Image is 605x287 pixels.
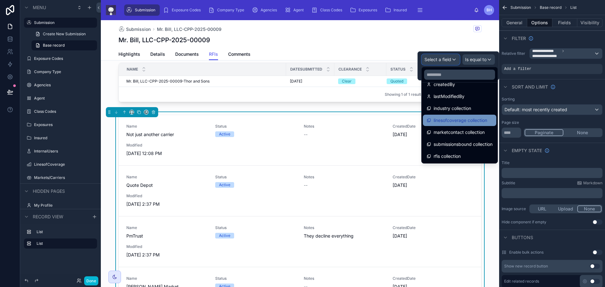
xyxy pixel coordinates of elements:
label: Title [502,160,510,165]
span: Clearance [338,67,362,72]
label: Exposure Codes [34,56,96,61]
span: BH [487,8,492,13]
span: Notes [304,124,385,129]
div: Active [219,233,230,238]
span: Submission [126,26,151,32]
a: Highlights [118,49,140,61]
span: Name [127,67,138,72]
button: General [502,18,527,27]
label: Class Codes [34,109,96,114]
span: List [570,5,577,10]
span: Company Type [217,8,244,13]
div: Show new record button [504,264,548,269]
button: Default: most recently created [502,104,602,115]
span: Add a filter [504,66,531,72]
div: Active [219,131,230,137]
span: PmTrust [126,233,208,239]
span: Documents [175,51,199,57]
a: NameQuote DepotStatusActiveNotes--CreatedDate[DATE]Modified[DATE] 2:37 PM [119,165,481,216]
span: Status [390,67,406,72]
span: marketcontact collection [434,129,485,136]
span: CreatedDate [393,124,474,129]
a: NameNot just another carrierStatusActiveNotes--CreatedDate[DATE]Modified[DATE] 12:08 PM [119,115,481,165]
a: Submission [124,4,160,16]
span: CreatedDate [393,175,474,180]
label: Submission [34,20,93,25]
span: Agencies [261,8,277,13]
span: Showing 1 of 1 results [385,92,423,97]
span: createdBy [434,81,455,88]
span: Markdown [583,181,602,186]
label: Markets/Carriers [34,175,96,180]
label: Exposures [34,122,96,127]
span: Class Codes [320,8,342,13]
span: [DATE] [393,182,474,188]
a: Markdown [577,181,602,186]
button: Done [84,276,98,285]
a: Submission [118,26,151,32]
label: My Profile [34,203,96,208]
label: List [37,229,95,234]
span: [DATE] 2:37 PM [126,201,208,207]
span: Status [215,124,297,129]
span: linesofcoverage collection [434,117,487,124]
span: Exposures [359,8,377,13]
div: Hide component if empty [502,220,546,225]
a: Company Type [206,4,249,16]
span: Base record [43,43,65,48]
label: Subtitle [502,181,515,186]
div: scrollable content [121,3,474,17]
button: Paginate [525,129,563,136]
span: Record view [33,214,63,220]
span: Buttons [512,234,533,241]
span: submissionsbound collection [434,141,493,148]
button: Fields [552,18,578,27]
span: rfis collection [434,152,461,160]
button: URL [530,205,554,212]
label: Agencies [34,83,96,88]
a: Class Codes [309,4,347,16]
img: App logo [106,5,116,15]
span: DateSubmitted [290,67,322,72]
span: Base record [540,5,562,10]
button: None [577,205,602,212]
label: InternalUsers [34,149,96,154]
div: scrollable content [502,168,602,178]
a: Details [150,49,165,61]
a: RFIs [209,49,218,60]
span: CreatedDate [393,276,474,281]
a: Mr. Bill, LLC-CPP-2025-00009 [157,26,222,32]
span: Modified [126,244,208,249]
a: Exposures [348,4,382,16]
span: Submission [510,5,531,10]
label: Sorting [502,97,515,102]
span: Default: most recently created [504,107,567,112]
a: NamePmTrustStatusActiveNotesThey decline everythingCreatedDate[DATE]Modified[DATE] 2:37 PM [119,216,481,267]
span: Hidden pages [33,188,65,194]
span: [DATE] [393,131,474,138]
div: scrollable content [20,224,101,255]
a: Insured [34,135,96,141]
span: Notes [304,276,385,281]
span: RFIs [209,51,218,57]
span: -- [304,131,308,138]
span: Name [126,225,208,230]
label: Company Type [34,69,96,74]
span: Comments [228,51,251,57]
label: List [37,241,92,246]
span: Modified [126,143,208,148]
a: Create New Submission [32,29,97,39]
span: Menu [33,4,46,11]
a: Agencies [250,4,281,16]
span: [DATE] [393,233,474,239]
label: Agent [34,96,96,101]
span: Create New Submission [43,32,86,37]
span: Details [150,51,165,57]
